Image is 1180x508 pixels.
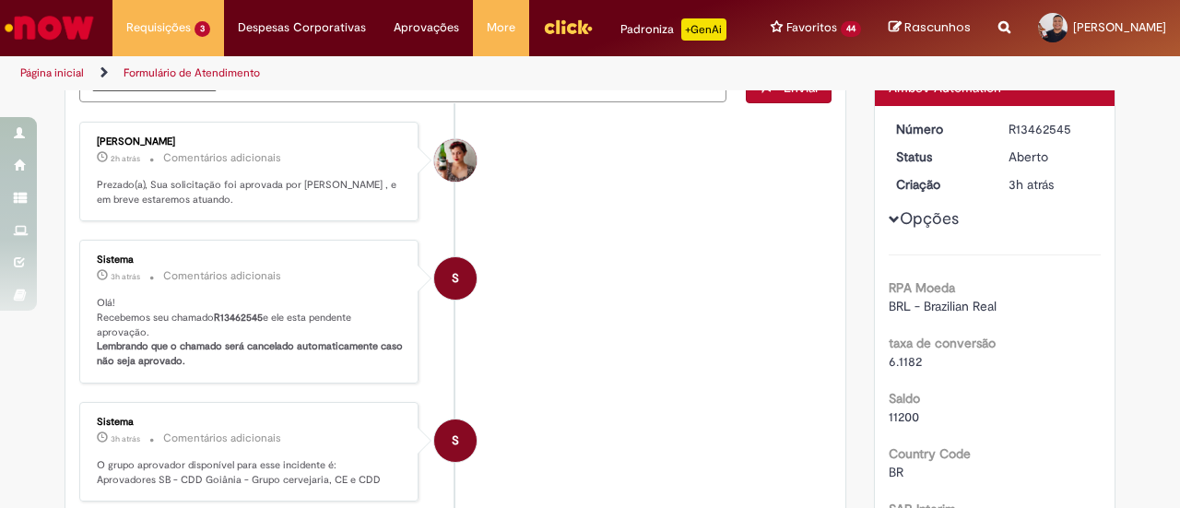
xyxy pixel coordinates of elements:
[111,271,140,282] time: 29/08/2025 14:01:58
[784,79,820,96] span: Enviar
[195,21,210,37] span: 3
[882,120,996,138] dt: Número
[124,65,260,80] a: Formulário de Atendimento
[434,257,477,300] div: System
[452,419,459,463] span: S
[1009,120,1094,138] div: R13462545
[111,153,140,164] span: 2h atrás
[904,18,971,36] span: Rascunhos
[1009,176,1054,193] span: 3h atrás
[111,433,140,444] span: 3h atrás
[20,65,84,80] a: Página inicial
[111,153,140,164] time: 29/08/2025 15:19:13
[97,254,404,266] div: Sistema
[97,178,404,207] p: Prezado(a), Sua solicitação foi aprovada por [PERSON_NAME] , e em breve estaremos atuando.
[889,464,903,480] span: BR
[889,353,922,370] span: 6.1182
[1009,148,1094,166] div: Aberto
[882,175,996,194] dt: Criação
[238,18,366,37] span: Despesas Corporativas
[1009,175,1094,194] div: 29/08/2025 14:01:45
[889,445,971,462] b: Country Code
[889,279,955,296] b: RPA Moeda
[889,19,971,37] a: Rascunhos
[97,339,406,368] b: Lembrando que o chamado será cancelado automaticamente caso não seja aprovado.
[452,256,459,301] span: S
[841,21,861,37] span: 44
[1009,176,1054,193] time: 29/08/2025 14:01:45
[163,431,281,446] small: Comentários adicionais
[487,18,515,37] span: More
[786,18,837,37] span: Favoritos
[1073,19,1166,35] span: [PERSON_NAME]
[434,139,477,182] div: Bruna Souza De Siqueira
[882,148,996,166] dt: Status
[111,433,140,444] time: 29/08/2025 14:01:54
[163,150,281,166] small: Comentários adicionais
[97,458,404,487] p: O grupo aprovador disponível para esse incidente é: Aprovadores SB - CDD Goiânia - Grupo cervejar...
[681,18,726,41] p: +GenAi
[214,311,263,325] b: R13462545
[394,18,459,37] span: Aprovações
[889,408,919,425] span: 11200
[434,419,477,462] div: System
[97,296,404,369] p: Olá! Recebemos seu chamado e ele esta pendente aprovação.
[889,390,920,407] b: Saldo
[2,9,97,46] img: ServiceNow
[111,271,140,282] span: 3h atrás
[97,417,404,428] div: Sistema
[163,268,281,284] small: Comentários adicionais
[97,136,404,148] div: [PERSON_NAME]
[889,298,997,314] span: BRL - Brazilian Real
[126,18,191,37] span: Requisições
[620,18,726,41] div: Padroniza
[14,56,773,90] ul: Trilhas de página
[889,335,996,351] b: taxa de conversão
[543,13,593,41] img: click_logo_yellow_360x200.png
